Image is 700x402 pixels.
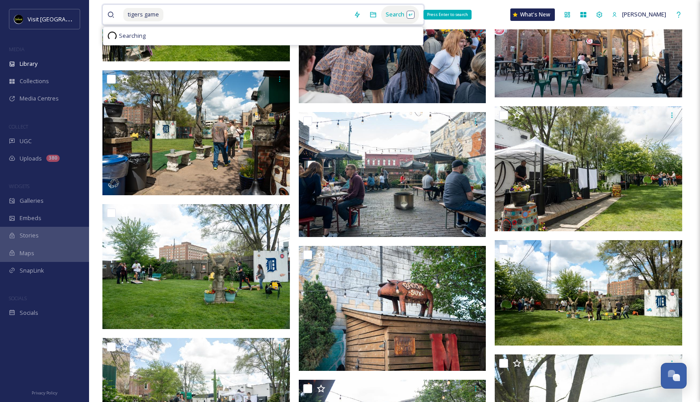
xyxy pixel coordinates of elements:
[510,8,555,21] a: What's New
[20,249,34,257] span: Maps
[20,231,39,240] span: Stories
[661,363,687,389] button: Open Chat
[495,106,682,231] img: ext_1748374779.507969_contactbrgtz@gmail.com-OldMiamiPatio-13.jpg
[622,10,666,18] span: [PERSON_NAME]
[102,204,290,329] img: ext_1748374773.934571_contactbrgtz@gmail.com-OldMiamiPatio-7.jpg
[28,15,97,23] span: Visit [GEOGRAPHIC_DATA]
[299,112,486,237] img: ext_1748374757.366818_contactbrgtz@gmail.com-MercuryBurger&BarPatio-6.jpg
[299,246,486,371] img: ext_1748374755.264139_contactbrgtz@gmail.com-MercuryBurger&BarPatio-4.jpg
[495,240,682,346] img: ext_1748374774.927517_contactbrgtz@gmail.com-OldMiamiPatio-9.jpg
[20,137,32,145] span: UGC
[20,77,49,85] span: Collections
[20,309,38,317] span: Socials
[102,70,290,195] img: ext_1748374775.472713_contactbrgtz@gmail.com-OldMiamiPatio-11.jpg
[9,46,24,52] span: MEDIA
[9,183,29,189] span: WIDGETS
[9,295,27,301] span: SOCIALS
[123,8,163,21] span: tigers game
[20,60,37,68] span: Library
[20,214,41,222] span: Embeds
[119,32,146,40] span: Searching
[20,197,44,205] span: Galleries
[20,154,42,163] span: Uploads
[32,387,57,398] a: Privacy Policy
[32,390,57,396] span: Privacy Policy
[14,15,23,24] img: VISIT%20DETROIT%20LOGO%20-%20BLACK%20BACKGROUND.png
[9,123,28,130] span: COLLECT
[381,6,419,23] div: Search
[423,10,472,20] div: Press Enter to search
[607,6,671,23] a: [PERSON_NAME]
[20,94,59,103] span: Media Centres
[46,155,60,162] div: 380
[20,266,44,275] span: SnapLink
